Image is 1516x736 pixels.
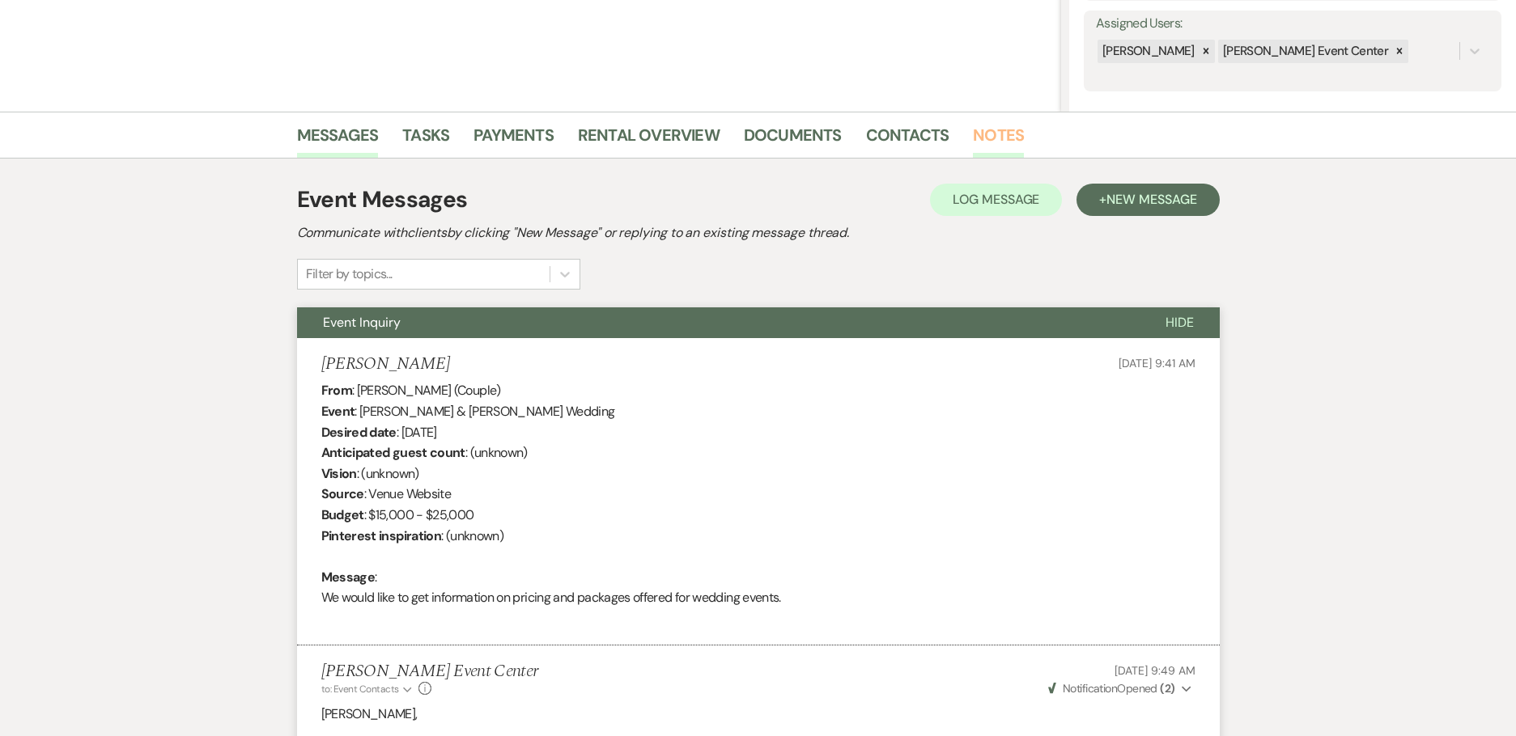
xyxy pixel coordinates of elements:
[321,527,442,544] b: Pinterest inspiration
[1076,184,1219,216] button: +New Message
[1106,191,1196,208] span: New Message
[953,191,1039,208] span: Log Message
[321,662,538,682] h5: [PERSON_NAME] Event Center
[1218,40,1391,63] div: [PERSON_NAME] Event Center
[321,403,355,420] b: Event
[297,223,1220,243] h2: Communicate with clients by clicking "New Message" or replying to an existing message thread.
[321,424,397,441] b: Desired date
[473,122,554,158] a: Payments
[1046,680,1195,697] button: NotificationOpened (2)
[297,183,468,217] h1: Event Messages
[1115,663,1195,678] span: [DATE] 9:49 AM
[321,704,1195,725] p: [PERSON_NAME],
[744,122,842,158] a: Documents
[297,122,379,158] a: Messages
[321,485,364,502] b: Source
[321,465,357,482] b: Vision
[973,122,1024,158] a: Notes
[321,569,376,586] b: Message
[578,122,720,158] a: Rental Overview
[321,444,465,461] b: Anticipated guest count
[1096,12,1489,36] label: Assigned Users:
[321,354,450,374] h5: [PERSON_NAME]
[321,506,364,523] b: Budget
[1160,681,1174,696] strong: ( 2 )
[321,382,352,399] b: From
[866,122,949,158] a: Contacts
[1063,681,1117,696] span: Notification
[1166,314,1194,331] span: Hide
[306,264,393,284] div: Filter by topics...
[1048,681,1175,696] span: Opened
[321,380,1195,628] div: : [PERSON_NAME] (Couple) : [PERSON_NAME] & [PERSON_NAME] Wedding : [DATE] : (unknown) : (unknown)...
[402,122,449,158] a: Tasks
[1140,307,1220,338] button: Hide
[297,307,1140,338] button: Event Inquiry
[321,683,399,696] span: to: Event Contacts
[323,314,401,331] span: Event Inquiry
[1119,356,1195,370] span: [DATE] 9:41 AM
[1098,40,1197,63] div: [PERSON_NAME]
[930,184,1062,216] button: Log Message
[321,682,414,696] button: to: Event Contacts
